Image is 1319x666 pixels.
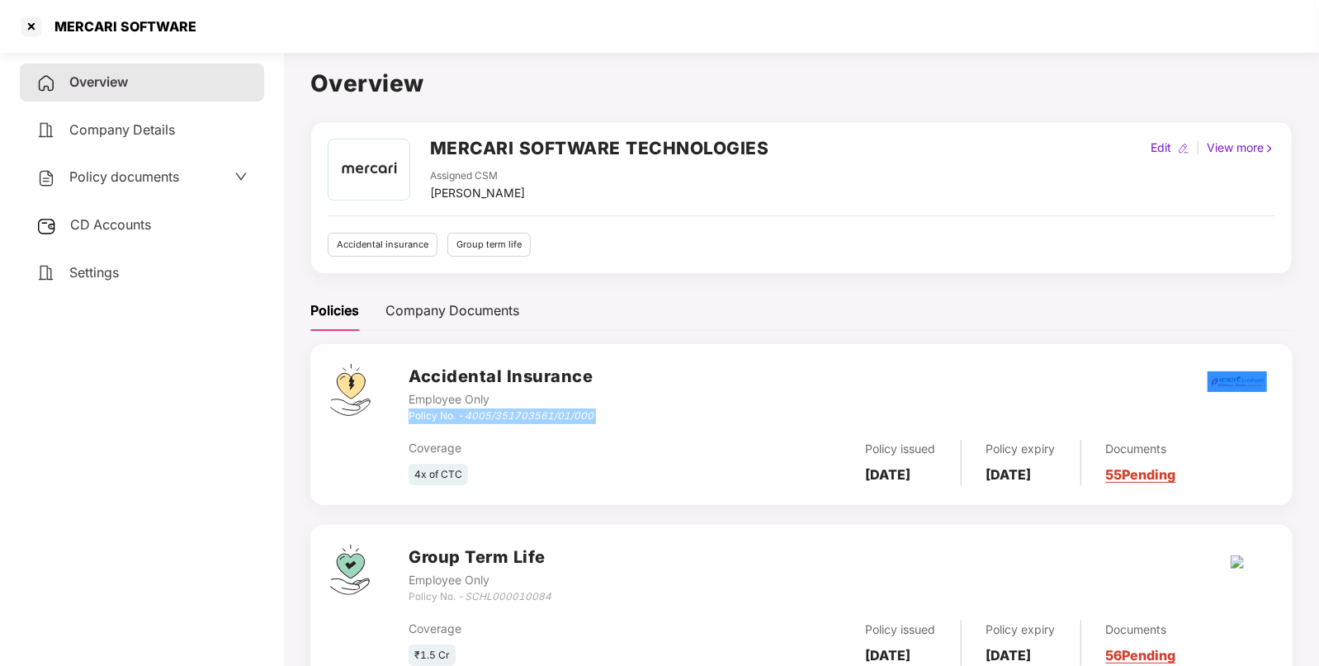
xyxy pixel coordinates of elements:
[69,73,128,90] span: Overview
[409,364,593,390] h3: Accidental Insurance
[69,264,119,281] span: Settings
[465,590,551,602] i: SCHL000010084
[465,409,593,422] i: 4005/351703561/01/000
[866,621,936,639] div: Policy issued
[69,121,175,138] span: Company Details
[36,168,56,188] img: svg+xml;base64,PHN2ZyB4bWxucz0iaHR0cDovL3d3dy53My5vcmcvMjAwMC9zdmciIHdpZHRoPSIyNCIgaGVpZ2h0PSIyNC...
[409,620,697,638] div: Coverage
[69,168,179,185] span: Policy documents
[409,571,551,589] div: Employee Only
[310,65,1293,102] h1: Overview
[1264,143,1275,154] img: rightIcon
[1208,371,1267,392] img: icici.png
[36,216,57,236] img: svg+xml;base64,PHN2ZyB3aWR0aD0iMjUiIGhlaWdodD0iMjQiIHZpZXdCb3g9IjAgMCAyNSAyNCIgZmlsbD0ibm9uZSIgeG...
[986,466,1032,483] b: [DATE]
[328,233,437,257] div: Accidental insurance
[330,364,371,416] img: svg+xml;base64,PHN2ZyB4bWxucz0iaHR0cDovL3d3dy53My5vcmcvMjAwMC9zdmciIHdpZHRoPSI0OS4zMjEiIGhlaWdodD...
[234,170,248,183] span: down
[409,409,593,424] div: Policy No. -
[409,589,551,605] div: Policy No. -
[36,120,56,140] img: svg+xml;base64,PHN2ZyB4bWxucz0iaHR0cDovL3d3dy53My5vcmcvMjAwMC9zdmciIHdpZHRoPSIyNCIgaGVpZ2h0PSIyNC...
[1193,139,1203,157] div: |
[409,464,468,486] div: 4x of CTC
[1106,647,1176,664] a: 56 Pending
[986,647,1032,664] b: [DATE]
[409,439,697,457] div: Coverage
[330,545,370,595] img: svg+xml;base64,PHN2ZyB4bWxucz0iaHR0cDovL3d3dy53My5vcmcvMjAwMC9zdmciIHdpZHRoPSI0Ny43MTQiIGhlaWdodD...
[866,440,936,458] div: Policy issued
[986,440,1056,458] div: Policy expiry
[1106,440,1176,458] div: Documents
[385,300,519,321] div: Company Documents
[447,233,531,257] div: Group term life
[45,18,196,35] div: MERCARI SOFTWARE
[986,621,1056,639] div: Policy expiry
[866,647,911,664] b: [DATE]
[1106,621,1176,639] div: Documents
[409,545,551,570] h3: Group Term Life
[1147,139,1175,157] div: Edit
[430,168,525,184] div: Assigned CSM
[409,390,593,409] div: Employee Only
[1231,555,1244,569] img: digitlife.png
[36,263,56,283] img: svg+xml;base64,PHN2ZyB4bWxucz0iaHR0cDovL3d3dy53My5vcmcvMjAwMC9zdmciIHdpZHRoPSIyNCIgaGVpZ2h0PSIyNC...
[1203,139,1279,157] div: View more
[310,300,359,321] div: Policies
[1106,466,1176,483] a: 55 Pending
[1178,143,1189,154] img: editIcon
[430,135,769,162] h2: MERCARI SOFTWARE TECHNOLOGIES
[430,184,525,202] div: [PERSON_NAME]
[70,216,151,233] span: CD Accounts
[866,466,911,483] b: [DATE]
[330,139,407,200] img: 1656915563501.jpg
[36,73,56,93] img: svg+xml;base64,PHN2ZyB4bWxucz0iaHR0cDovL3d3dy53My5vcmcvMjAwMC9zdmciIHdpZHRoPSIyNCIgaGVpZ2h0PSIyNC...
